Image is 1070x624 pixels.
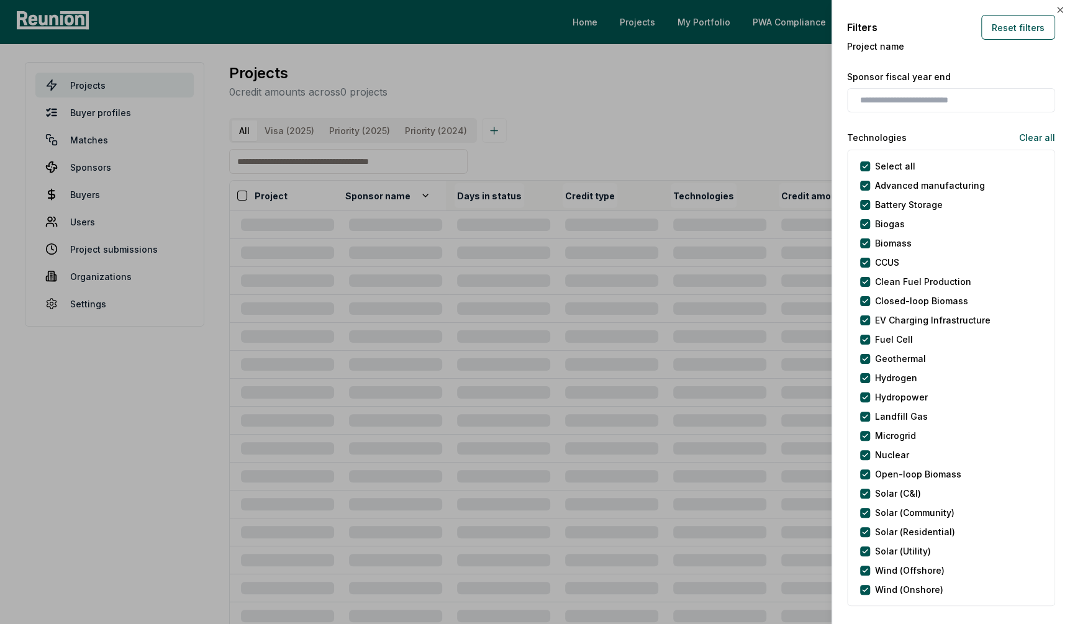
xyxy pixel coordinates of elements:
[875,410,928,423] label: Landfill Gas
[875,352,926,365] label: Geothermal
[875,217,905,230] label: Biogas
[875,179,985,192] label: Advanced manufacturing
[875,256,899,269] label: CCUS
[875,506,954,519] label: Solar (Community)
[875,333,913,346] label: Fuel Cell
[847,131,907,144] label: Technologies
[875,294,968,307] label: Closed-loop Biomass
[875,237,912,250] label: Biomass
[1009,125,1055,150] button: Clear all
[875,564,945,577] label: Wind (Offshore)
[875,487,921,500] label: Solar (C&I)
[847,70,1055,83] label: Sponsor fiscal year end
[875,198,943,211] label: Battery Storage
[875,429,916,442] label: Microgrid
[875,275,971,288] label: Clean Fuel Production
[875,583,943,596] label: Wind (Onshore)
[875,545,931,558] label: Solar (Utility)
[875,314,991,327] label: EV Charging Infrastructure
[875,160,915,173] label: Select all
[875,468,961,481] label: Open-loop Biomass
[875,525,955,538] label: Solar (Residential)
[847,20,877,35] h4: Filters
[981,15,1055,40] button: Reset filters
[875,448,909,461] label: Nuclear
[847,40,1055,53] label: Project name
[875,391,928,404] label: Hydropower
[875,371,917,384] label: Hydrogen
